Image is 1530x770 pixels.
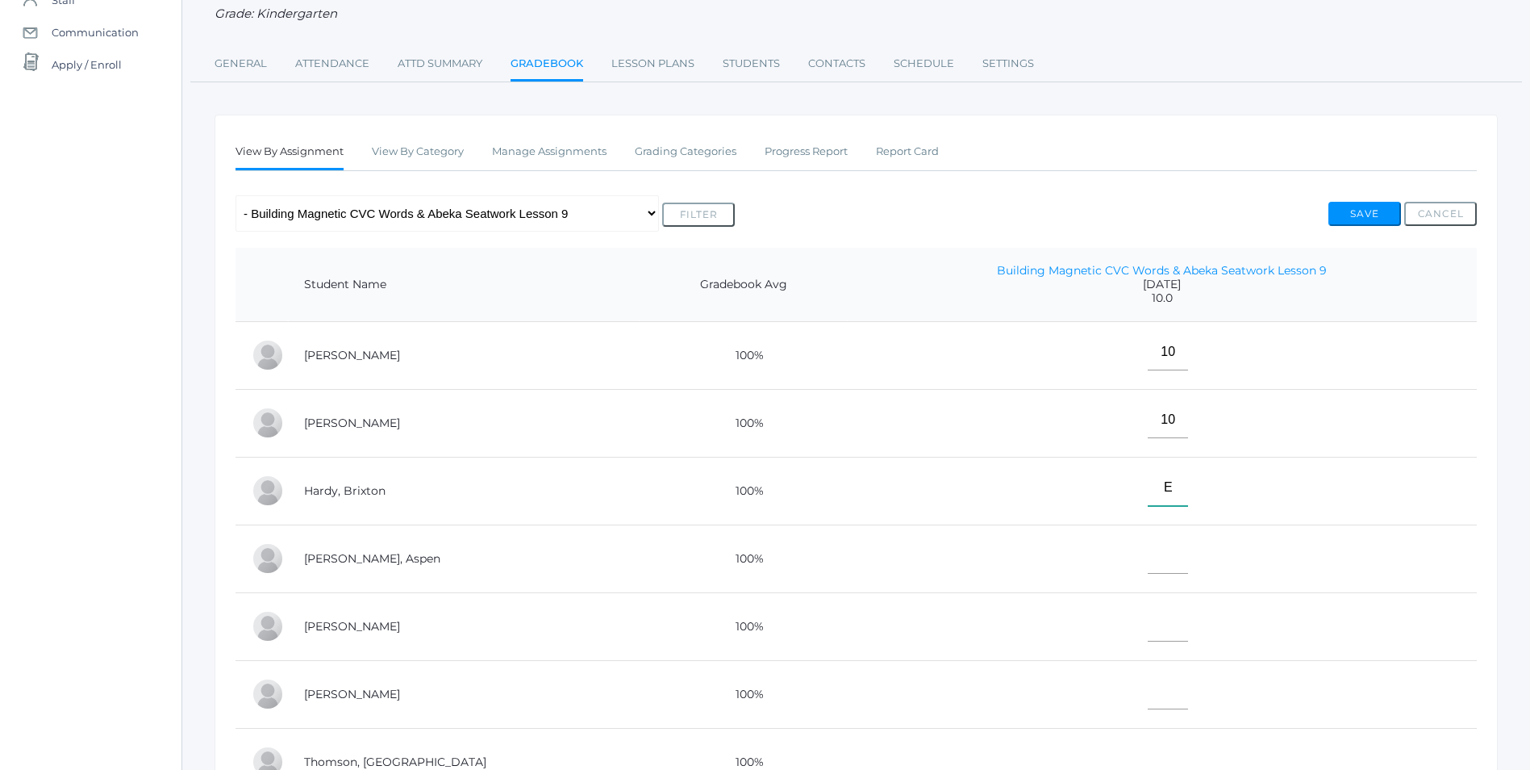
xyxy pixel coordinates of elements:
[304,551,440,566] a: [PERSON_NAME], Aspen
[252,542,284,575] div: Aspen Hemingway
[372,136,464,168] a: View By Category
[640,592,847,660] td: 100%
[611,48,694,80] a: Lesson Plans
[640,525,847,592] td: 100%
[252,339,284,371] div: Abigail Backstrom
[252,407,284,439] div: Nolan Gagen
[640,660,847,728] td: 100%
[295,48,369,80] a: Attendance
[252,610,284,642] div: Nico Hurley
[640,248,847,322] th: Gradebook Avg
[640,457,847,525] td: 100%
[215,48,267,80] a: General
[1404,202,1477,226] button: Cancel
[997,263,1327,278] a: Building Magnetic CVC Words & Abeka Seatwork Lesson 9
[876,136,939,168] a: Report Card
[723,48,780,80] a: Students
[635,136,736,168] a: Grading Categories
[894,48,954,80] a: Schedule
[52,16,139,48] span: Communication
[640,321,847,389] td: 100%
[864,278,1461,291] span: [DATE]
[252,475,284,507] div: Brixton Hardy
[492,136,607,168] a: Manage Assignments
[304,416,400,430] a: [PERSON_NAME]
[662,203,735,227] button: Filter
[304,483,386,498] a: Hardy, Brixton
[640,389,847,457] td: 100%
[1328,202,1401,226] button: Save
[864,291,1461,305] span: 10.0
[511,48,583,82] a: Gradebook
[304,755,486,769] a: Thomson, [GEOGRAPHIC_DATA]
[236,136,344,170] a: View By Assignment
[304,619,400,634] a: [PERSON_NAME]
[765,136,848,168] a: Progress Report
[288,248,640,322] th: Student Name
[304,348,400,362] a: [PERSON_NAME]
[252,678,284,710] div: Elias Lehman
[808,48,865,80] a: Contacts
[215,5,1498,23] div: Grade: Kindergarten
[52,48,122,81] span: Apply / Enroll
[304,687,400,701] a: [PERSON_NAME]
[982,48,1034,80] a: Settings
[398,48,482,80] a: Attd Summary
